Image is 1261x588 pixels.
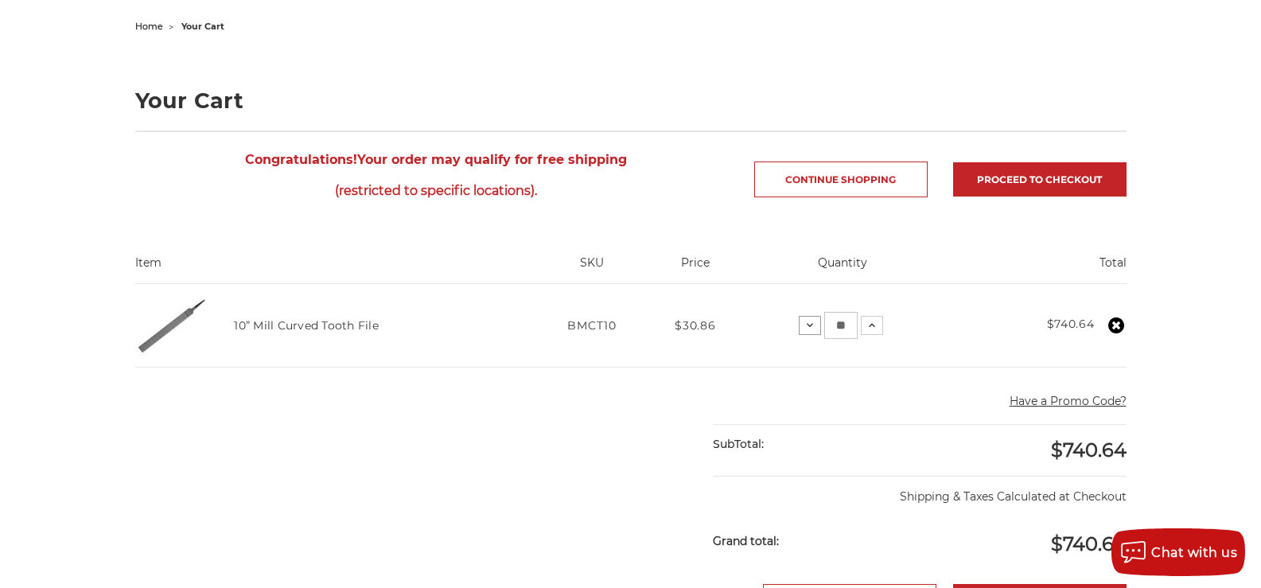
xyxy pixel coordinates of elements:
span: Chat with us [1151,545,1237,560]
th: SKU [535,255,648,283]
th: Price [648,255,742,283]
strong: $740.64 [1047,317,1095,331]
p: Shipping & Taxes Calculated at Checkout [713,476,1126,505]
h1: Your Cart [135,90,1127,111]
img: 10" Mill Curved Tooth File with Tang [135,286,215,365]
button: Chat with us [1111,528,1245,576]
button: Have a Promo Code? [1010,393,1127,410]
span: $740.64 [1051,532,1127,555]
strong: Grand total: [713,534,779,548]
a: 10” Mill Curved Tooth File [234,318,379,333]
a: Continue Shopping [754,162,928,197]
a: Proceed to checkout [953,162,1127,197]
span: your cart [181,21,224,32]
span: Your order may qualify for free shipping [135,144,738,206]
span: $740.64 [1051,438,1127,461]
input: 10” Mill Curved Tooth File Quantity: [824,312,858,339]
span: $30.86 [675,318,715,333]
span: (restricted to specific locations). [135,175,738,206]
a: home [135,21,163,32]
strong: Congratulations! [245,152,357,167]
th: Quantity [742,255,943,283]
div: SubTotal: [713,425,920,464]
th: Total [943,255,1127,283]
span: BMCT10 [567,318,616,333]
th: Item [135,255,536,283]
